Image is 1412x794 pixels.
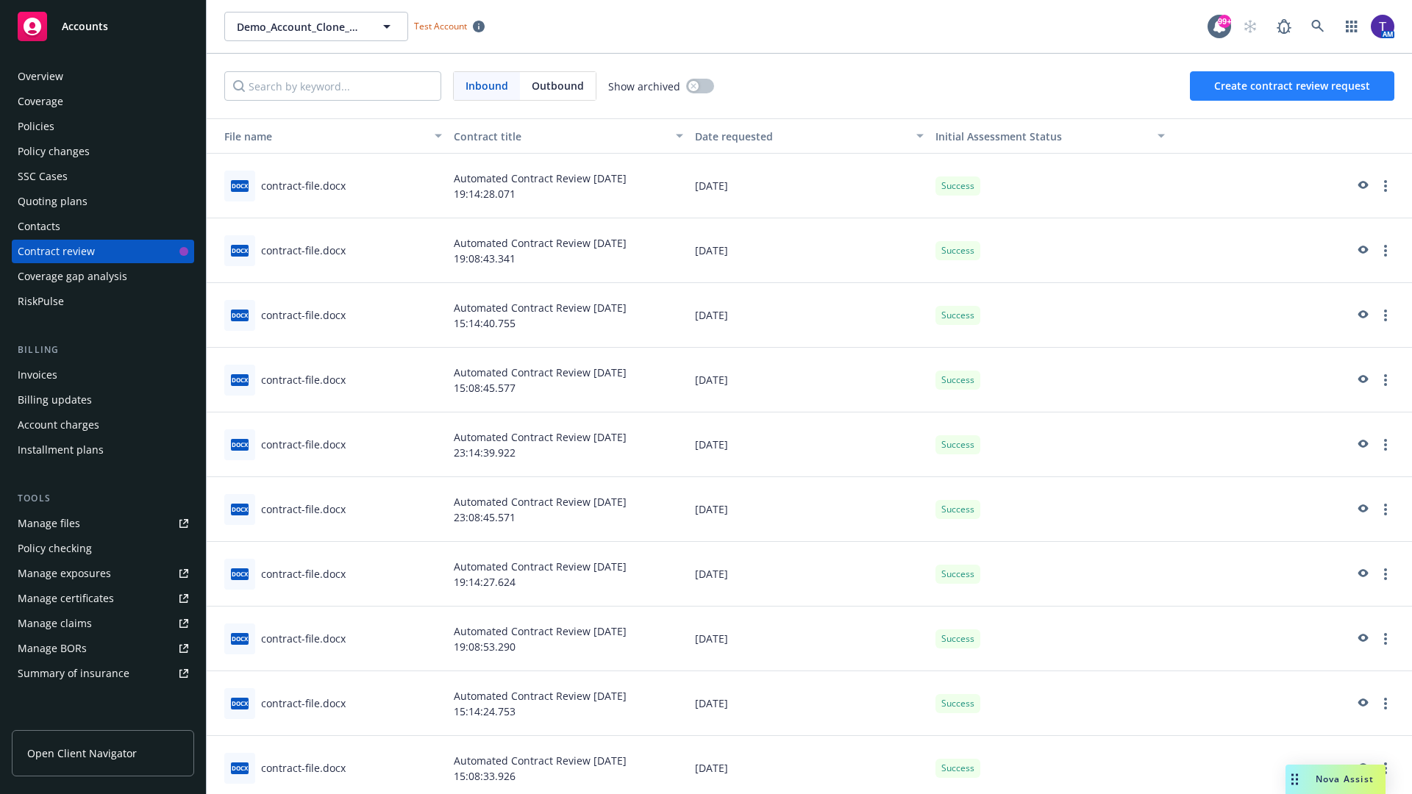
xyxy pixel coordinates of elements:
[448,218,689,283] div: Automated Contract Review [DATE] 19:08:43.341
[1190,71,1394,101] button: Create contract review request
[1377,371,1394,389] a: more
[1353,565,1371,583] a: preview
[12,65,194,88] a: Overview
[12,587,194,610] a: Manage certificates
[448,542,689,607] div: Automated Contract Review [DATE] 19:14:27.624
[12,562,194,585] a: Manage exposures
[12,6,194,47] a: Accounts
[12,537,194,560] a: Policy checking
[414,20,467,32] span: Test Account
[62,21,108,32] span: Accounts
[18,115,54,138] div: Policies
[18,562,111,585] div: Manage exposures
[261,631,346,646] div: contract-file.docx
[1337,12,1366,41] a: Switch app
[12,215,194,238] a: Contacts
[12,491,194,506] div: Tools
[1303,12,1333,41] a: Search
[18,90,63,113] div: Coverage
[454,129,667,144] div: Contract title
[1269,12,1299,41] a: Report a Bug
[12,265,194,288] a: Coverage gap analysis
[224,71,441,101] input: Search by keyword...
[941,697,974,710] span: Success
[261,372,346,387] div: contract-file.docx
[941,309,974,322] span: Success
[689,118,930,154] button: Date requested
[448,348,689,412] div: Automated Contract Review [DATE] 15:08:45.577
[18,637,87,660] div: Manage BORs
[213,129,426,144] div: Toggle SortBy
[1377,695,1394,712] a: more
[1286,765,1386,794] button: Nova Assist
[231,374,249,385] span: docx
[18,265,127,288] div: Coverage gap analysis
[448,671,689,736] div: Automated Contract Review [DATE] 15:14:24.753
[18,512,80,535] div: Manage files
[18,65,63,88] div: Overview
[18,215,60,238] div: Contacts
[689,542,930,607] div: [DATE]
[1353,371,1371,389] a: preview
[231,698,249,709] span: docx
[12,290,194,313] a: RiskPulse
[941,179,974,193] span: Success
[27,745,137,761] span: Open Client Navigator
[689,607,930,671] div: [DATE]
[448,118,689,154] button: Contract title
[1353,630,1371,648] a: preview
[689,154,930,218] div: [DATE]
[941,438,974,451] span: Success
[689,348,930,412] div: [DATE]
[1353,242,1371,260] a: preview
[1377,177,1394,195] a: more
[448,154,689,218] div: Automated Contract Review [DATE] 19:14:28.071
[261,178,346,193] div: contract-file.docx
[12,662,194,685] a: Summary of insurance
[1377,307,1394,324] a: more
[261,760,346,776] div: contract-file.docx
[1353,177,1371,195] a: preview
[18,438,104,462] div: Installment plans
[1377,242,1394,260] a: more
[12,612,194,635] a: Manage claims
[408,18,491,34] span: Test Account
[1377,630,1394,648] a: more
[935,129,1149,144] div: Toggle SortBy
[12,343,194,357] div: Billing
[1214,79,1370,93] span: Create contract review request
[18,537,92,560] div: Policy checking
[12,140,194,163] a: Policy changes
[231,310,249,321] span: docx
[689,283,930,348] div: [DATE]
[18,612,92,635] div: Manage claims
[1353,695,1371,712] a: preview
[12,240,194,263] a: Contract review
[18,240,95,263] div: Contract review
[689,671,930,736] div: [DATE]
[231,568,249,579] span: docx
[1235,12,1265,41] a: Start snowing
[12,165,194,188] a: SSC Cases
[261,566,346,582] div: contract-file.docx
[261,501,346,517] div: contract-file.docx
[18,140,90,163] div: Policy changes
[237,19,364,35] span: Demo_Account_Clone_QA_CR_Tests_Prospect
[689,477,930,542] div: [DATE]
[261,437,346,452] div: contract-file.docx
[231,762,249,773] span: docx
[12,637,194,660] a: Manage BORs
[12,438,194,462] a: Installment plans
[12,388,194,412] a: Billing updates
[935,129,1062,143] span: Initial Assessment Status
[18,587,114,610] div: Manage certificates
[18,413,99,437] div: Account charges
[12,90,194,113] a: Coverage
[466,78,508,93] span: Inbound
[1377,565,1394,583] a: more
[608,79,680,94] span: Show archived
[12,512,194,535] a: Manage files
[18,662,129,685] div: Summary of insurance
[224,12,408,41] button: Demo_Account_Clone_QA_CR_Tests_Prospect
